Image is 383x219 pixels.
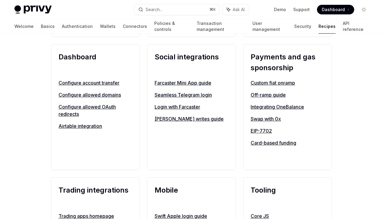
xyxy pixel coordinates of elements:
a: Seamless Telegram login [155,91,228,98]
a: API reference [343,19,369,34]
a: Off-ramp guide [251,91,324,98]
img: light logo [14,5,52,14]
a: Recipes [318,19,336,34]
a: Welcome [14,19,34,34]
a: Demo [274,7,286,13]
h2: Mobile [155,185,228,206]
button: Ask AI [222,4,249,15]
a: Configure allowed OAuth redirects [59,103,132,118]
a: Authentication [62,19,93,34]
a: Farcaster Mini App guide [155,79,228,86]
a: Card-based funding [251,139,324,146]
a: Wallets [100,19,116,34]
h2: Social integrations [155,52,228,73]
h2: Dashboard [59,52,132,73]
a: Dashboard [317,5,354,14]
a: Transaction management [197,19,245,34]
a: Airtable integration [59,122,132,130]
a: User management [252,19,287,34]
span: Ask AI [233,7,245,13]
h2: Trading integrations [59,185,132,206]
a: Basics [41,19,55,34]
span: ⌘ K [210,7,216,12]
a: Login with Farcaster [155,103,228,110]
a: Policies & controls [154,19,189,34]
h2: Payments and gas sponsorship [251,52,324,73]
a: Configure account transfer [59,79,132,86]
a: Integrating OneBalance [251,103,324,110]
a: Security [294,19,311,34]
a: Custom fiat onramp [251,79,324,86]
div: Search... [146,6,162,13]
a: Swap with 0x [251,115,324,122]
a: Support [293,7,310,13]
a: Configure allowed domains [59,91,132,98]
a: Connectors [123,19,147,34]
h2: Tooling [251,185,324,206]
button: Toggle dark mode [359,5,369,14]
span: Dashboard [322,7,345,13]
button: Search...⌘K [134,4,220,15]
a: EIP-7702 [251,127,324,134]
a: [PERSON_NAME] writes guide [155,115,228,122]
